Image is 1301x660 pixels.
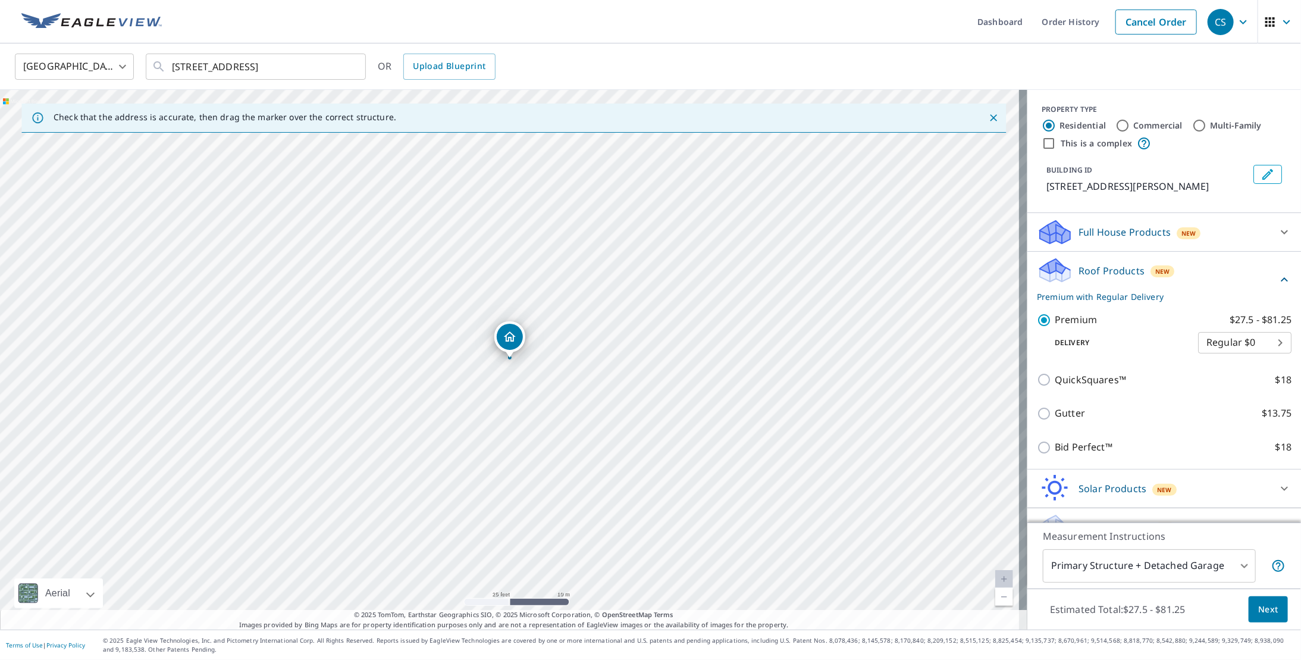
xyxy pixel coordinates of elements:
div: Dropped pin, building 1, Residential property, 11757 Sunrise Dr NE Bainbridge Island, WA 98110 [494,321,525,358]
p: $13.75 [1262,406,1291,421]
span: Next [1258,602,1278,617]
button: Next [1249,596,1288,623]
p: Bid Perfect™ [1055,440,1112,455]
p: QuickSquares™ [1055,373,1126,387]
label: Residential [1059,120,1106,132]
a: Privacy Policy [46,641,85,649]
label: This is a complex [1061,137,1132,149]
a: Cancel Order [1115,10,1197,35]
p: BUILDING ID [1046,165,1092,175]
div: CS [1208,9,1234,35]
label: Multi-Family [1210,120,1262,132]
label: Commercial [1133,120,1183,132]
div: Solar ProductsNew [1037,474,1291,503]
p: Premium [1055,312,1097,327]
p: [STREET_ADDRESS][PERSON_NAME] [1046,179,1249,193]
p: $18 [1275,373,1291,387]
div: OR [378,54,496,80]
a: Current Level 20, Zoom In Disabled [995,570,1013,588]
a: Terms of Use [6,641,43,649]
img: EV Logo [21,13,162,31]
span: New [1155,267,1170,276]
p: Solar Products [1079,481,1146,496]
p: Premium with Regular Delivery [1037,290,1277,303]
div: Primary Structure + Detached Garage [1043,549,1256,583]
p: © 2025 Eagle View Technologies, Inc. and Pictometry International Corp. All Rights Reserved. Repo... [103,636,1295,654]
a: Terms [654,610,673,619]
a: Current Level 20, Zoom Out [995,588,1013,606]
p: Measurement Instructions [1043,529,1286,543]
p: | [6,642,85,649]
p: $18 [1275,440,1291,455]
a: OpenStreetMap [602,610,652,619]
p: Delivery [1037,337,1198,348]
span: New [1181,229,1196,238]
div: Walls ProductsNew [1037,513,1291,542]
input: Search by address or latitude-longitude [172,50,341,83]
span: New [1157,485,1172,495]
p: Full House Products [1079,225,1171,239]
div: Aerial [42,578,74,608]
div: Full House ProductsNew [1037,218,1291,246]
p: $27.5 - $81.25 [1230,312,1291,327]
div: Aerial [14,578,103,608]
button: Edit building 1 [1253,165,1282,184]
p: Roof Products [1079,264,1145,278]
p: Gutter [1055,406,1085,421]
div: [GEOGRAPHIC_DATA] [15,50,134,83]
span: © 2025 TomTom, Earthstar Geographics SIO, © 2025 Microsoft Corporation, © [354,610,673,620]
p: Check that the address is accurate, then drag the marker over the correct structure. [54,112,396,123]
div: PROPERTY TYPE [1042,104,1287,115]
div: Regular $0 [1198,326,1291,359]
p: Walls Products [1079,520,1147,534]
div: Roof ProductsNewPremium with Regular Delivery [1037,257,1291,303]
span: Upload Blueprint [413,59,485,74]
button: Close [986,110,1001,126]
p: Estimated Total: $27.5 - $81.25 [1040,596,1195,623]
span: Your report will include the primary structure and a detached garage if one exists. [1271,559,1286,573]
a: Upload Blueprint [403,54,495,80]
